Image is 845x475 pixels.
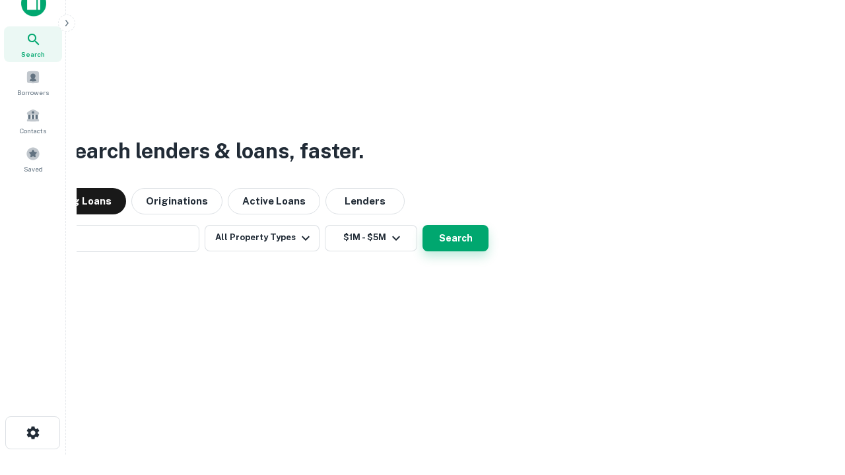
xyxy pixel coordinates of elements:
[422,225,489,251] button: Search
[228,188,320,214] button: Active Loans
[17,87,49,98] span: Borrowers
[20,125,46,136] span: Contacts
[131,188,222,214] button: Originations
[4,26,62,62] a: Search
[24,164,43,174] span: Saved
[325,188,405,214] button: Lenders
[21,49,45,59] span: Search
[4,141,62,177] a: Saved
[60,135,364,167] h3: Search lenders & loans, faster.
[325,225,417,251] button: $1M - $5M
[4,65,62,100] a: Borrowers
[4,103,62,139] a: Contacts
[779,369,845,433] iframe: Chat Widget
[205,225,320,251] button: All Property Types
